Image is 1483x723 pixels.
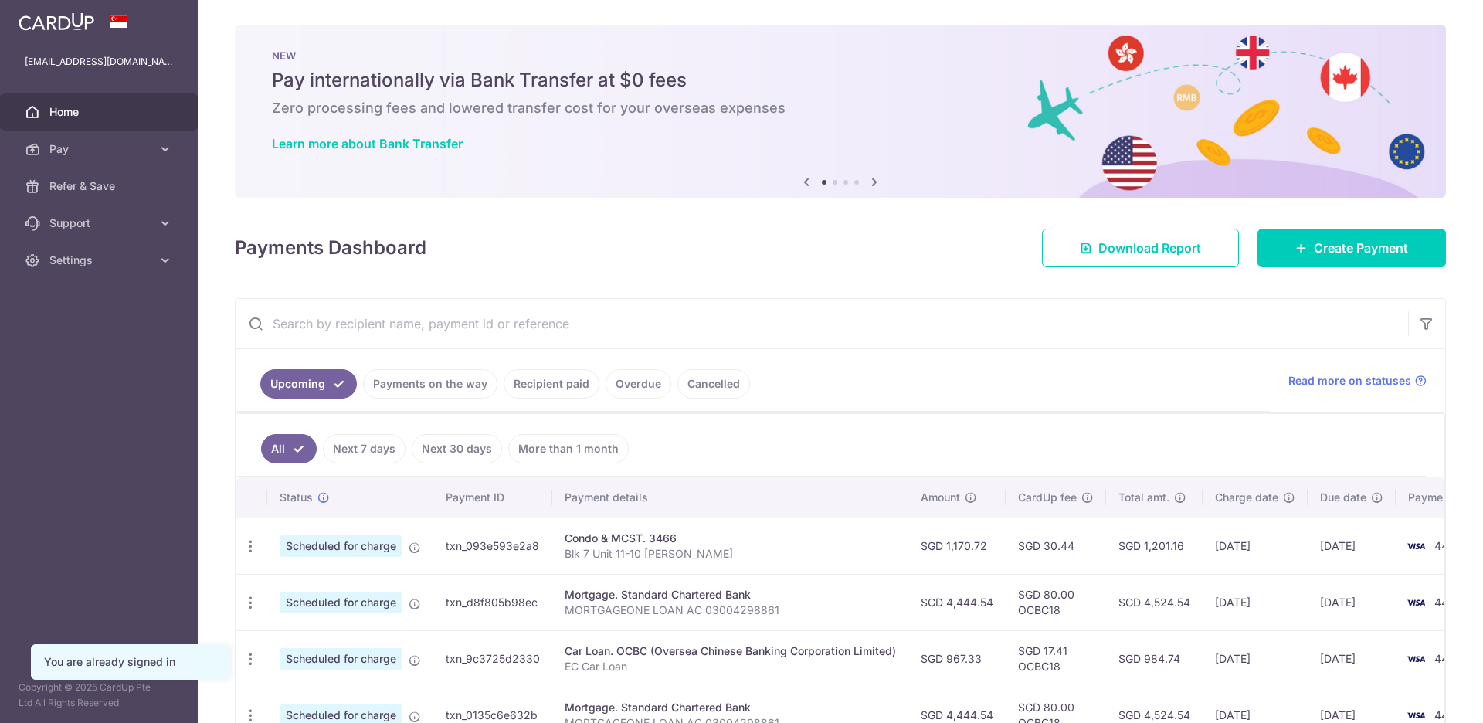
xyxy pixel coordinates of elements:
h5: Pay internationally via Bank Transfer at $0 fees [272,68,1409,93]
td: txn_d8f805b98ec [433,574,552,630]
span: Charge date [1215,490,1278,505]
input: Search by recipient name, payment id or reference [236,299,1408,348]
a: Cancelled [677,369,750,399]
div: Condo & MCST. 3466 [565,531,896,546]
img: CardUp [19,12,94,31]
span: Refer & Save [49,178,151,194]
p: NEW [272,49,1409,62]
span: 4440 [1434,708,1462,721]
td: [DATE] [1203,630,1308,687]
td: [DATE] [1203,518,1308,574]
div: Car Loan. OCBC (Oversea Chinese Banking Corporation Limited) [565,643,896,659]
td: SGD 30.44 [1006,518,1106,574]
span: Support [49,216,151,231]
div: You are already signed in [44,654,215,670]
span: Due date [1320,490,1366,505]
td: txn_9c3725d2330 [433,630,552,687]
span: Pay [49,141,151,157]
a: All [261,434,317,463]
span: Amount [921,490,960,505]
span: Home [49,104,151,120]
a: Read more on statuses [1288,373,1427,389]
div: Mortgage. Standard Chartered Bank [565,700,896,715]
p: MORTGAGEONE LOAN AC 03004298861 [565,602,896,618]
img: Bank transfer banner [235,25,1446,198]
span: 4440 [1434,596,1462,609]
th: Payment ID [433,477,552,518]
a: Recipient paid [504,369,599,399]
td: [DATE] [1203,574,1308,630]
p: [EMAIL_ADDRESS][DOMAIN_NAME] [25,54,173,70]
a: More than 1 month [508,434,629,463]
span: Scheduled for charge [280,648,402,670]
th: Payment details [552,477,908,518]
td: SGD 80.00 OCBC18 [1006,574,1106,630]
img: Bank Card [1400,593,1431,612]
span: Create Payment [1314,239,1408,257]
span: CardUp fee [1018,490,1077,505]
span: Status [280,490,313,505]
span: 4440 [1434,539,1462,552]
td: txn_093e593e2a8 [433,518,552,574]
img: Bank Card [1400,650,1431,668]
td: [DATE] [1308,574,1396,630]
span: Read more on statuses [1288,373,1411,389]
span: 4440 [1434,652,1462,665]
p: Blk 7 Unit 11-10 [PERSON_NAME] [565,546,896,562]
td: SGD 984.74 [1106,630,1203,687]
td: SGD 1,201.16 [1106,518,1203,574]
div: Mortgage. Standard Chartered Bank [565,587,896,602]
a: Next 7 days [323,434,406,463]
td: SGD 4,444.54 [908,574,1006,630]
a: Create Payment [1257,229,1446,267]
a: Payments on the way [363,369,497,399]
td: SGD 4,524.54 [1106,574,1203,630]
td: SGD 1,170.72 [908,518,1006,574]
a: Next 30 days [412,434,502,463]
td: SGD 17.41 OCBC18 [1006,630,1106,687]
h4: Payments Dashboard [235,234,426,262]
a: Download Report [1042,229,1239,267]
td: [DATE] [1308,630,1396,687]
a: Upcoming [260,369,357,399]
span: Total amt. [1118,490,1169,505]
h6: Zero processing fees and lowered transfer cost for your overseas expenses [272,99,1409,117]
span: Settings [49,253,151,268]
td: SGD 967.33 [908,630,1006,687]
td: [DATE] [1308,518,1396,574]
span: Download Report [1098,239,1201,257]
span: Scheduled for charge [280,592,402,613]
a: Learn more about Bank Transfer [272,136,463,151]
span: Scheduled for charge [280,535,402,557]
img: Bank Card [1400,537,1431,555]
a: Overdue [606,369,671,399]
p: EC Car Loan [565,659,896,674]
